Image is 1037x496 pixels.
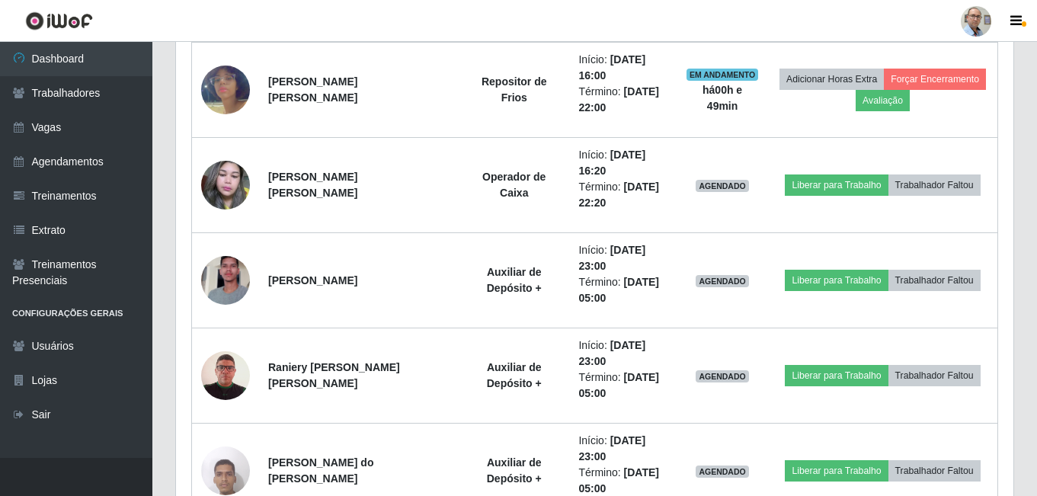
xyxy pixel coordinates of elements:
[578,84,667,116] li: Término:
[268,171,357,199] strong: [PERSON_NAME] [PERSON_NAME]
[856,90,910,111] button: Avaliação
[785,174,888,196] button: Liberar para Trabalho
[482,75,547,104] strong: Repositor de Frios
[201,46,250,133] img: 1736193736674.jpeg
[482,171,546,199] strong: Operador de Caixa
[696,466,749,478] span: AGENDADO
[888,174,981,196] button: Trabalhador Faltou
[703,84,742,112] strong: há 00 h e 49 min
[578,338,667,370] li: Início:
[578,52,667,84] li: Início:
[888,460,981,482] button: Trabalhador Faltou
[578,242,667,274] li: Início:
[201,237,250,324] img: 1740068421088.jpeg
[687,69,759,81] span: EM ANDAMENTO
[578,179,667,211] li: Término:
[785,460,888,482] button: Liberar para Trabalho
[785,270,888,291] button: Liberar para Trabalho
[487,456,542,485] strong: Auxiliar de Depósito +
[696,275,749,287] span: AGENDADO
[578,434,645,462] time: [DATE] 23:00
[888,365,981,386] button: Trabalhador Faltou
[578,244,645,272] time: [DATE] 23:00
[696,180,749,192] span: AGENDADO
[578,149,645,177] time: [DATE] 16:20
[268,361,400,389] strong: Raniery [PERSON_NAME] [PERSON_NAME]
[785,365,888,386] button: Liberar para Trabalho
[25,11,93,30] img: CoreUI Logo
[578,53,645,82] time: [DATE] 16:00
[779,69,884,90] button: Adicionar Horas Extra
[888,270,981,291] button: Trabalhador Faltou
[268,456,373,485] strong: [PERSON_NAME] do [PERSON_NAME]
[578,339,645,367] time: [DATE] 23:00
[268,75,357,104] strong: [PERSON_NAME] [PERSON_NAME]
[201,341,250,411] img: 1746885131832.jpeg
[578,147,667,179] li: Início:
[578,274,667,306] li: Término:
[487,361,542,389] strong: Auxiliar de Depósito +
[201,153,250,218] img: 1634907805222.jpeg
[578,433,667,465] li: Início:
[884,69,986,90] button: Forçar Encerramento
[268,274,357,286] strong: [PERSON_NAME]
[696,370,749,382] span: AGENDADO
[487,266,542,294] strong: Auxiliar de Depósito +
[578,370,667,402] li: Término:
